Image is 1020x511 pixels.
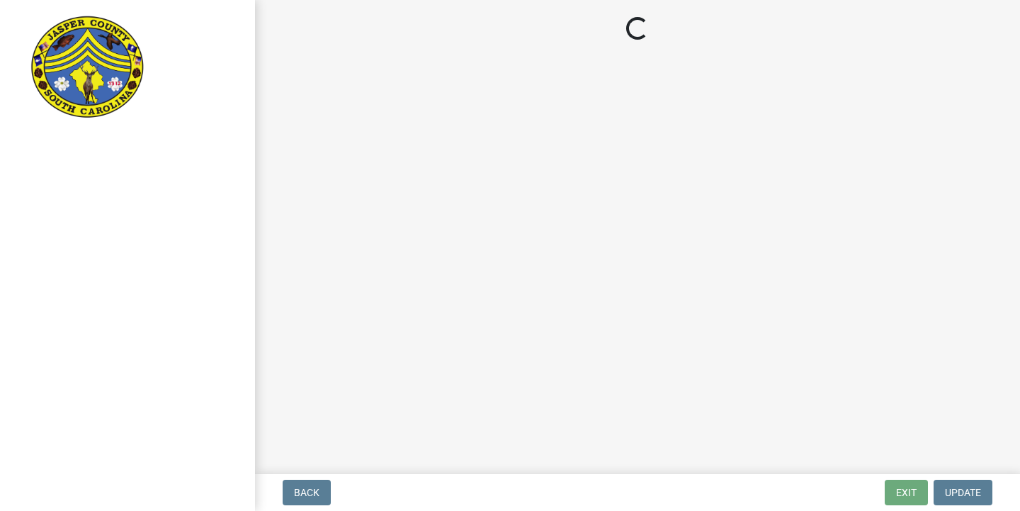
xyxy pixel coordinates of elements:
button: Back [283,480,331,505]
img: Jasper County, South Carolina [28,15,147,121]
button: Update [934,480,992,505]
span: Back [294,487,319,498]
button: Exit [885,480,928,505]
span: Update [945,487,981,498]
